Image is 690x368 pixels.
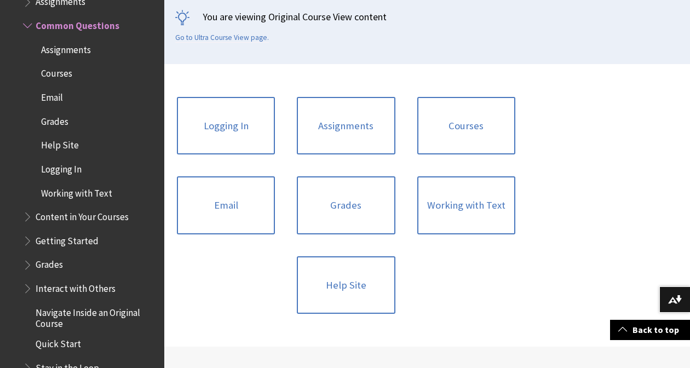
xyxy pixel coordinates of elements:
[175,33,269,43] a: Go to Ultra Course View page.
[36,335,81,349] span: Quick Start
[175,10,679,24] p: You are viewing Original Course View content
[297,97,395,155] a: Assignments
[41,136,79,151] span: Help Site
[41,65,72,79] span: Courses
[417,97,515,155] a: Courses
[36,303,157,329] span: Navigate Inside an Original Course
[177,97,275,155] a: Logging In
[36,232,99,246] span: Getting Started
[36,256,63,271] span: Grades
[41,41,91,55] span: Assignments
[297,176,395,234] a: Grades
[36,279,116,294] span: Interact with Others
[41,184,112,199] span: Working with Text
[41,112,68,127] span: Grades
[41,88,63,103] span: Email
[36,16,119,31] span: Common Questions
[177,176,275,234] a: Email
[297,256,395,314] a: Help Site
[36,208,129,222] span: Content in Your Courses
[417,176,515,234] a: Working with Text
[41,160,82,175] span: Logging In
[610,320,690,340] a: Back to top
